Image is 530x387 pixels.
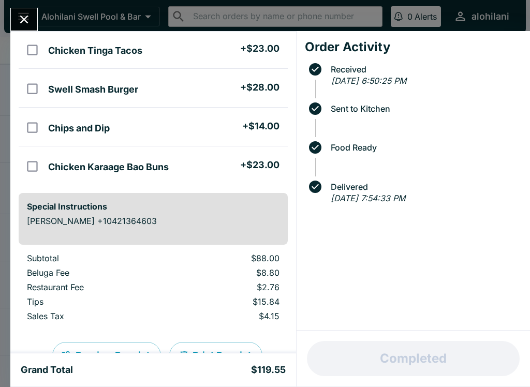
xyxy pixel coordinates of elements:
p: $2.76 [178,282,279,292]
h4: Order Activity [305,39,522,55]
p: Restaurant Fee [27,282,161,292]
em: [DATE] 6:50:25 PM [331,76,406,86]
p: $88.00 [178,253,279,263]
h5: Chips and Dip [48,122,110,135]
h5: + $23.00 [240,159,279,171]
table: orders table [19,253,288,325]
h6: Special Instructions [27,201,279,212]
p: [PERSON_NAME] +10421364603 [27,216,279,226]
button: Close [11,8,37,31]
p: Subtotal [27,253,161,263]
span: Received [326,65,522,74]
h5: + $28.00 [240,81,279,94]
em: [DATE] 7:54:33 PM [331,193,405,203]
h5: Chicken Tinga Tacos [48,44,142,57]
p: $8.80 [178,267,279,278]
p: $15.84 [178,296,279,307]
h5: + $14.00 [242,120,279,132]
p: Beluga Fee [27,267,161,278]
p: $4.15 [178,311,279,321]
span: Sent to Kitchen [326,104,522,113]
button: Print Receipt [169,342,262,369]
h5: $119.55 [251,364,286,376]
p: Sales Tax [27,311,161,321]
span: Delivered [326,182,522,191]
h5: + $23.00 [240,42,279,55]
p: Tips [27,296,161,307]
button: Preview Receipt [52,342,161,369]
h5: Grand Total [21,364,73,376]
span: Food Ready [326,143,522,152]
h5: Chicken Karaage Bao Buns [48,161,169,173]
h5: Swell Smash Burger [48,83,138,96]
